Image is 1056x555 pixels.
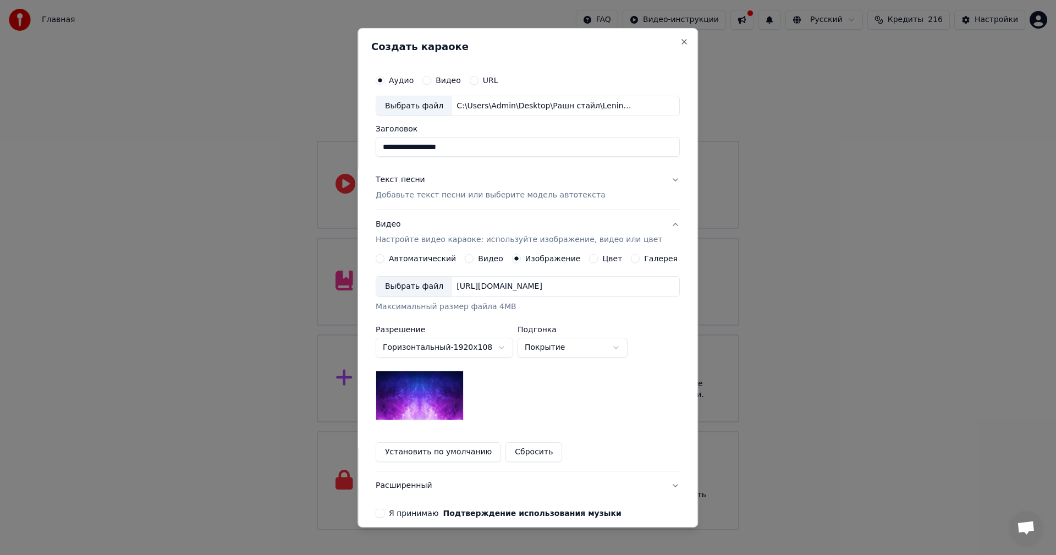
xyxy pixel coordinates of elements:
button: Сбросить [506,442,563,462]
label: Я принимаю [389,509,621,517]
label: Видео [436,76,461,84]
div: Выбрать файл [376,96,452,116]
h2: Создать караоке [371,41,684,51]
label: URL [483,76,498,84]
div: Видео [376,219,662,245]
label: Видео [478,255,503,262]
p: Добавьте текст песни или выберите модель автотекста [376,190,606,201]
label: Разрешение [376,326,513,333]
div: Максимальный размер файла 4MB [376,301,680,312]
div: C:\Users\Admin\Desktop\Рашн стайл\Leningrad_-_Patriotka_48343296.mp3 [452,100,639,111]
p: Настройте видео караоке: используйте изображение, видео или цвет [376,234,662,245]
button: Расширенный [376,471,680,500]
div: ВидеоНастройте видео караоке: используйте изображение, видео или цвет [376,254,680,471]
label: Подгонка [518,326,628,333]
label: Автоматический [389,255,456,262]
label: Изображение [525,255,581,262]
button: Установить по умолчанию [376,442,501,462]
div: Текст песни [376,174,425,185]
div: Выбрать файл [376,277,452,296]
label: Цвет [603,255,623,262]
div: [URL][DOMAIN_NAME] [452,281,547,292]
label: Галерея [645,255,678,262]
button: Текст песниДобавьте текст песни или выберите модель автотекста [376,166,680,210]
button: ВидеоНастройте видео караоке: используйте изображение, видео или цвет [376,210,680,254]
button: Я принимаю [443,509,621,517]
label: Заголовок [376,125,680,133]
label: Аудио [389,76,414,84]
